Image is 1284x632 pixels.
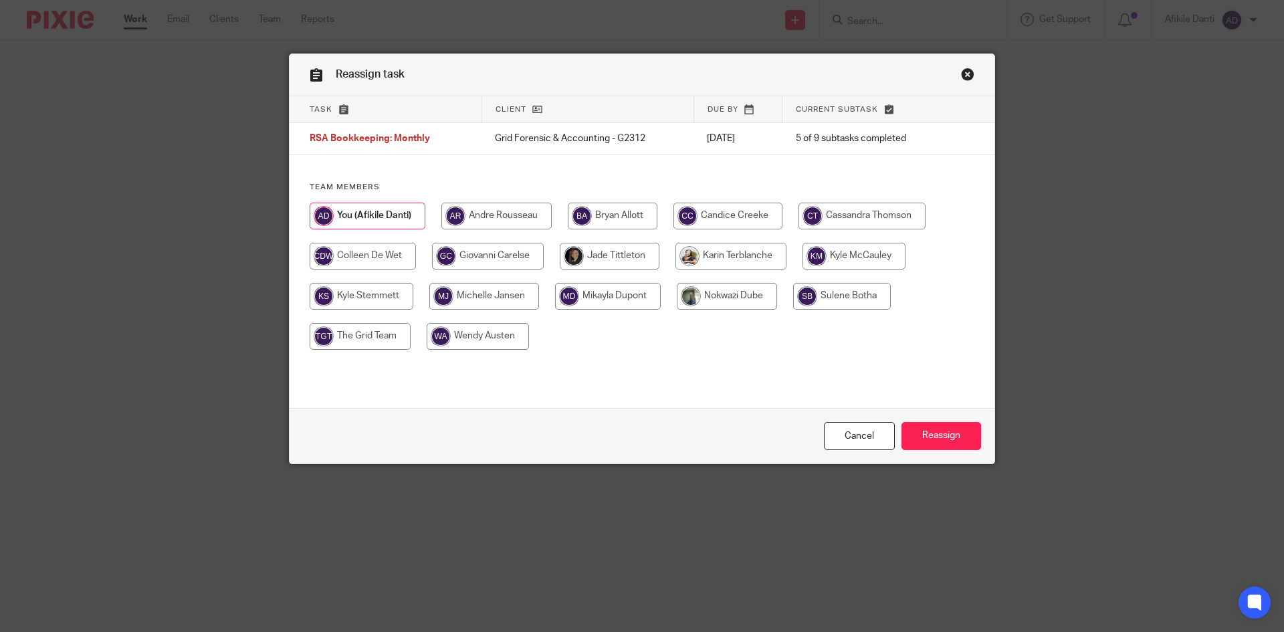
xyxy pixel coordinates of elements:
[901,422,981,451] input: Reassign
[707,132,769,145] p: [DATE]
[824,422,895,451] a: Close this dialog window
[496,106,526,113] span: Client
[961,68,974,86] a: Close this dialog window
[782,123,946,155] td: 5 of 9 subtasks completed
[495,132,680,145] p: Grid Forensic & Accounting - G2312
[310,182,974,193] h4: Team members
[796,106,878,113] span: Current subtask
[708,106,738,113] span: Due by
[310,134,430,144] span: RSA Bookkeeping: Monthly
[310,106,332,113] span: Task
[336,69,405,80] span: Reassign task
